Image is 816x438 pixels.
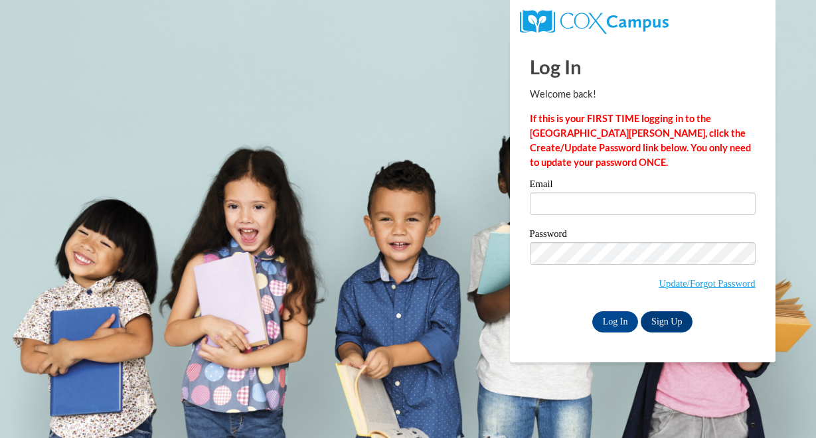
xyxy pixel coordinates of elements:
strong: If this is your FIRST TIME logging in to the [GEOGRAPHIC_DATA][PERSON_NAME], click the Create/Upd... [530,113,751,168]
img: COX Campus [520,10,669,34]
a: Sign Up [641,311,693,332]
label: Email [530,179,756,192]
h1: Log In [530,53,756,80]
label: Password [530,229,756,242]
a: Update/Forgot Password [659,278,755,289]
input: Log In [592,311,639,332]
p: Welcome back! [530,87,756,102]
